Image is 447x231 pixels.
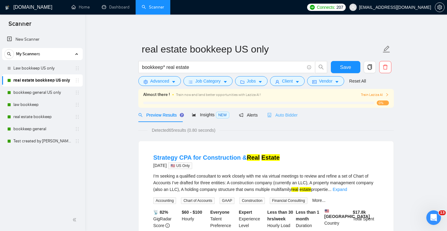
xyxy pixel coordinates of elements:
a: real estate bookkeep [13,111,71,123]
div: [DATE] [153,162,280,169]
div: Tooltip anchor [179,112,185,118]
a: setting [435,5,445,10]
b: [GEOGRAPHIC_DATA] [324,209,370,219]
img: logo [5,3,9,12]
span: search [138,113,143,117]
mark: Real [247,154,260,161]
a: Strategy CPA for Construction &Real Estate [153,154,280,161]
span: Connects: [317,4,335,11]
div: Total Spent [352,209,380,229]
a: Law bookkeep US only [13,62,71,74]
b: 📡 82% [153,210,168,215]
a: More... [312,198,326,203]
a: dashboardDashboard [102,5,130,10]
span: setting [144,80,148,84]
span: Chart of Accounts [181,197,215,204]
a: real estate bookkeep US only [13,74,71,87]
div: Talent Preference [209,209,238,229]
span: Advanced [150,78,169,84]
span: holder [75,66,80,71]
a: bookkeep general US only [13,87,71,99]
span: holder [75,78,80,83]
img: 🇺🇸 [325,209,329,213]
b: Expert [239,210,252,215]
a: Test created by [PERSON_NAME] [13,135,71,147]
div: Hourly Load [266,209,295,229]
span: area-chart [192,113,196,117]
span: holder [75,127,80,131]
span: user [351,5,355,9]
span: Scanner [4,19,36,32]
span: Insights [192,112,229,117]
button: settingAdvancedcaret-down [138,76,181,86]
iframe: Intercom live chat [426,210,441,225]
span: delete [379,64,391,70]
div: Duration [295,209,323,229]
span: Train now and land better opportunities with Laziza AI ! [176,93,261,97]
a: bookkeep general [13,123,71,135]
div: Hourly [181,209,209,229]
span: search [315,64,327,70]
span: double-left [72,217,78,223]
button: search [4,49,14,59]
span: 0% [377,100,389,105]
b: $60 - $100 [182,210,202,215]
input: Search Freelance Jobs... [142,63,304,71]
button: delete [379,61,391,73]
span: Auto Bidder [267,113,297,117]
button: idcardVendorcaret-down [307,76,344,86]
button: copy [364,61,376,73]
button: userClientcaret-down [270,76,305,86]
span: info-circle [307,65,311,69]
a: homeHome [71,5,90,10]
a: Expand [333,187,347,192]
span: NEW [216,112,229,118]
span: GAAP [220,197,234,204]
span: Alerts [239,113,258,117]
button: Train Laziza AI [361,92,389,98]
b: Less than 1 month [296,210,319,221]
span: 🇺🇸 US Only [168,162,192,169]
span: Almost there ! [143,91,170,98]
span: notification [239,113,243,117]
span: caret-down [258,80,262,84]
span: holder [75,139,80,144]
span: 207 [336,4,343,11]
a: searchScanner [142,5,164,10]
span: Construction [239,197,265,204]
span: robot [267,113,272,117]
span: holder [75,90,80,95]
b: Everyone [210,210,230,215]
input: Scanner name... [142,42,381,57]
span: Job Category [195,78,220,84]
mark: real [291,187,298,192]
span: Detected 65 results (0.80 seconds) [147,127,220,134]
span: ... [328,187,331,192]
b: Less than 30 hrs/week [267,210,293,221]
span: Financial Consulting [270,197,307,204]
a: law bookkeep [13,99,71,111]
span: info-circle [165,223,170,228]
span: 13 [439,210,446,215]
span: Accounting [153,197,176,204]
b: $ 17.8k [353,210,366,215]
span: Client [282,78,293,84]
span: idcard [312,80,317,84]
div: Experience Level [237,209,266,229]
span: caret-down [172,80,176,84]
span: search [5,52,14,56]
span: caret-down [223,80,227,84]
div: Country [323,209,352,229]
span: user [275,80,279,84]
span: holder [75,102,80,107]
button: barsJob Categorycaret-down [183,76,232,86]
li: New Scanner [2,33,83,46]
span: folder [240,80,244,84]
span: bars [189,80,193,84]
button: folderJobscaret-down [235,76,268,86]
span: caret-down [335,80,339,84]
mark: Estate [262,154,280,161]
img: upwork-logo.png [310,5,315,10]
button: setting [435,2,445,12]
